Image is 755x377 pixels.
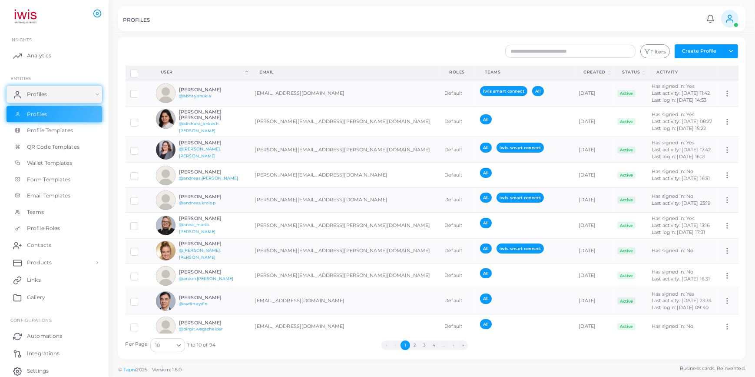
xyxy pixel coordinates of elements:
[574,238,613,263] td: [DATE]
[27,276,41,284] span: Links
[250,80,440,106] td: [EMAIL_ADDRESS][DOMAIN_NAME]
[156,317,176,336] img: avatar
[485,69,565,75] div: Teams
[617,90,636,97] span: Active
[574,163,613,188] td: [DATE]
[652,215,694,221] span: Has signed in: Yes
[27,259,52,267] span: Products
[179,276,233,281] a: @anton.[PERSON_NAME]
[652,193,693,199] span: Has signed in: No
[179,140,243,146] h6: [PERSON_NAME]
[440,238,475,263] td: Default
[27,294,45,301] span: Gallery
[675,44,724,58] button: Create Profile
[617,297,636,304] span: Active
[449,340,458,350] button: Go to next page
[156,190,176,210] img: avatar
[150,338,185,352] div: Search for option
[7,289,102,306] a: Gallery
[617,272,636,279] span: Active
[401,340,410,350] button: Go to page 1
[680,365,745,372] span: Business cards. Reinvented.
[7,86,102,103] a: Profiles
[480,86,527,96] span: iwis smart connect
[123,17,150,23] h5: PROFILES
[27,127,73,134] span: Profile Templates
[179,269,243,275] h6: [PERSON_NAME]
[583,69,606,75] div: Created
[7,171,102,188] a: Form Templates
[118,366,182,374] span: ©
[652,247,693,254] span: Has signed in: No
[652,323,693,329] span: Has signed in: No
[480,218,492,228] span: All
[652,269,693,275] span: Has signed in: No
[156,109,176,129] img: avatar
[27,192,71,200] span: Email Templates
[179,109,243,120] h6: [PERSON_NAME] [PERSON_NAME]
[574,188,613,213] td: [DATE]
[574,80,613,106] td: [DATE]
[250,163,440,188] td: [PERSON_NAME][EMAIL_ADDRESS][DOMAIN_NAME]
[27,367,49,375] span: Settings
[7,254,102,271] a: Products
[440,80,475,106] td: Default
[480,143,492,153] span: All
[652,83,694,89] span: Has signed in: Yes
[250,107,440,137] td: [PERSON_NAME][EMAIL_ADDRESS][PERSON_NAME][DOMAIN_NAME]
[27,224,60,232] span: Profile Roles
[161,340,173,350] input: Search for option
[27,110,47,118] span: Profiles
[440,188,475,213] td: Default
[10,37,32,42] span: INSIGHTS
[179,200,215,205] a: @andreas.krolop
[161,69,244,75] div: User
[179,327,223,331] a: @birgit.wegscheider
[532,86,544,96] span: All
[250,213,440,239] td: [PERSON_NAME][EMAIL_ADDRESS][PERSON_NAME][DOMAIN_NAME]
[480,294,492,304] span: All
[179,222,215,234] a: @anna_maria.[PERSON_NAME]
[7,187,102,204] a: Email Templates
[574,288,613,314] td: [DATE]
[652,229,705,235] span: Last login: [DATE] 17:31
[179,87,243,93] h6: [PERSON_NAME]
[574,213,613,239] td: [DATE]
[27,208,44,216] span: Teams
[179,320,243,326] h6: [PERSON_NAME]
[617,197,636,204] span: Active
[497,143,544,153] span: iwis smart connect
[7,106,102,123] a: Profiles
[480,268,492,278] span: All
[187,342,215,349] span: 1 to 10 of 94
[449,69,466,75] div: Roles
[179,121,219,133] a: @akshata_ankush.[PERSON_NAME]
[480,114,492,124] span: All
[652,97,706,103] span: Last login: [DATE] 14:53
[27,332,62,340] span: Automations
[7,327,102,345] a: Automations
[480,319,492,329] span: All
[497,244,544,254] span: iwis smart connect
[152,367,182,373] span: Version: 1.8.0
[617,172,636,179] span: Active
[8,8,56,24] a: logo
[179,93,211,98] a: @abhay.shukla
[617,323,636,330] span: Active
[652,297,712,304] span: Last activity: [DATE] 23:34
[215,340,634,350] ul: Pagination
[156,140,176,160] img: avatar
[440,288,475,314] td: Default
[574,314,613,339] td: [DATE]
[440,213,475,239] td: Default
[7,47,102,64] a: Analytics
[179,295,243,300] h6: [PERSON_NAME]
[652,200,711,206] span: Last activity: [DATE] 23:19
[480,193,492,203] span: All
[179,169,243,175] h6: [PERSON_NAME]
[27,350,60,357] span: Integrations
[7,237,102,254] a: Contacts
[656,69,709,75] div: activity
[27,90,47,98] span: Profiles
[250,188,440,213] td: [PERSON_NAME][EMAIL_ADDRESS][DOMAIN_NAME]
